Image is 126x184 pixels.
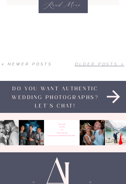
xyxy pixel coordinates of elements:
a: Do you want Authentic wedding photographs? Let's chat! [3,85,108,111]
a: < Newer Posts [2,62,52,66]
a: Older Posts > [75,62,125,66]
h3: follow along on instagram @AlyssaLynnePhotography_ [44,123,80,143]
